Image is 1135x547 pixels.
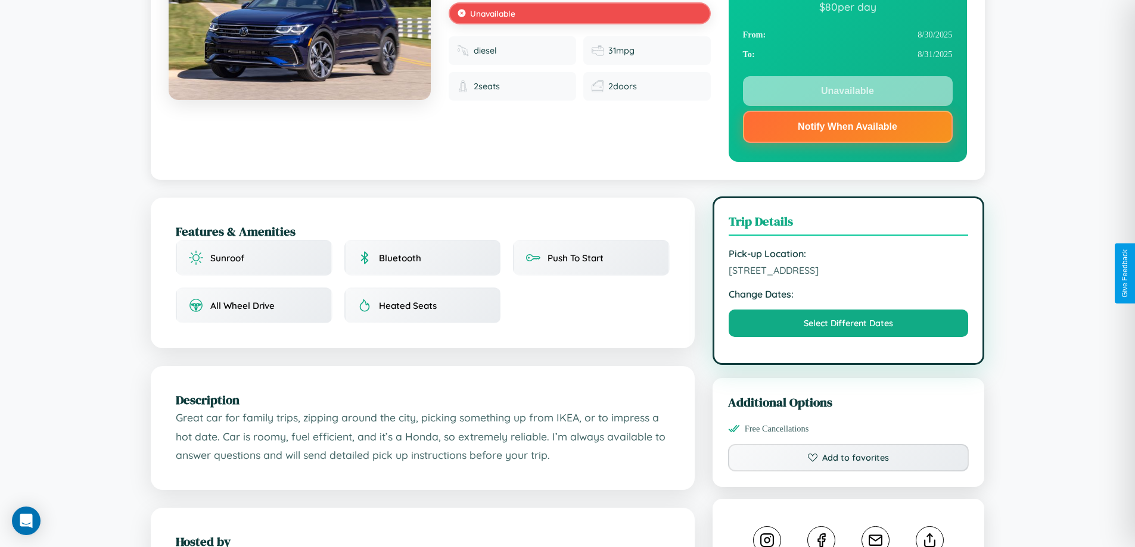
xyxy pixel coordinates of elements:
span: diesel [474,45,497,56]
strong: To: [743,49,755,60]
strong: Change Dates: [729,288,969,300]
span: 2 doors [608,81,637,92]
div: Give Feedback [1121,249,1129,298]
div: Open Intercom Messenger [12,507,41,535]
h3: Trip Details [729,212,969,236]
h2: Features & Amenities [176,223,670,240]
button: Add to favorites [728,444,969,471]
div: 8 / 30 / 2025 [743,25,953,45]
img: Seats [457,80,469,92]
span: Heated Seats [379,300,437,311]
h3: Additional Options [728,393,969,411]
span: 31 mpg [608,45,635,56]
span: Unavailable [470,8,515,18]
span: All Wheel Drive [210,300,275,311]
button: Unavailable [743,76,953,106]
span: [STREET_ADDRESS] [729,264,969,276]
img: Doors [592,80,604,92]
img: Fuel efficiency [592,45,604,57]
strong: From: [743,30,766,40]
button: Notify When Available [743,111,953,143]
span: Bluetooth [379,252,421,264]
div: 8 / 31 / 2025 [743,45,953,64]
img: Fuel type [457,45,469,57]
button: Select Different Dates [729,310,969,337]
span: Free Cancellations [745,424,809,434]
h2: Description [176,391,670,408]
span: 2 seats [474,81,500,92]
span: Push To Start [548,252,604,264]
span: Sunroof [210,252,244,264]
p: Great car for family trips, zipping around the city, picking something up from IKEA, or to impres... [176,408,670,465]
strong: Pick-up Location: [729,248,969,260]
